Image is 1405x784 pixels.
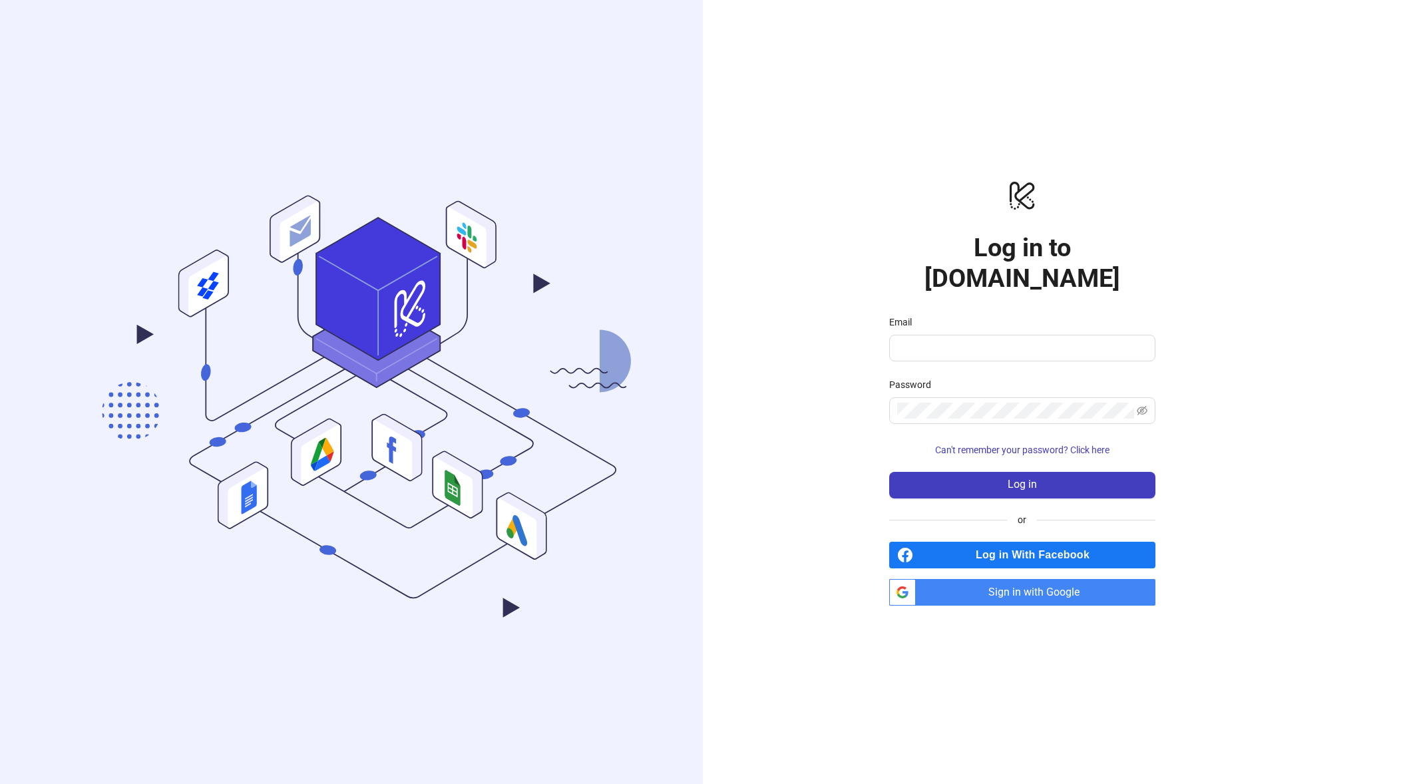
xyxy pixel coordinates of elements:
[918,542,1155,568] span: Log in With Facebook
[935,445,1109,455] span: Can't remember your password? Click here
[889,472,1155,498] button: Log in
[1137,405,1147,416] span: eye-invisible
[1008,479,1037,490] span: Log in
[897,403,1134,419] input: Password
[889,232,1155,294] h1: Log in to [DOMAIN_NAME]
[897,340,1145,356] input: Email
[889,445,1155,455] a: Can't remember your password? Click here
[889,440,1155,461] button: Can't remember your password? Click here
[889,579,1155,606] a: Sign in with Google
[921,579,1155,606] span: Sign in with Google
[1007,512,1037,527] span: or
[889,377,940,392] label: Password
[889,542,1155,568] a: Log in With Facebook
[889,315,920,329] label: Email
